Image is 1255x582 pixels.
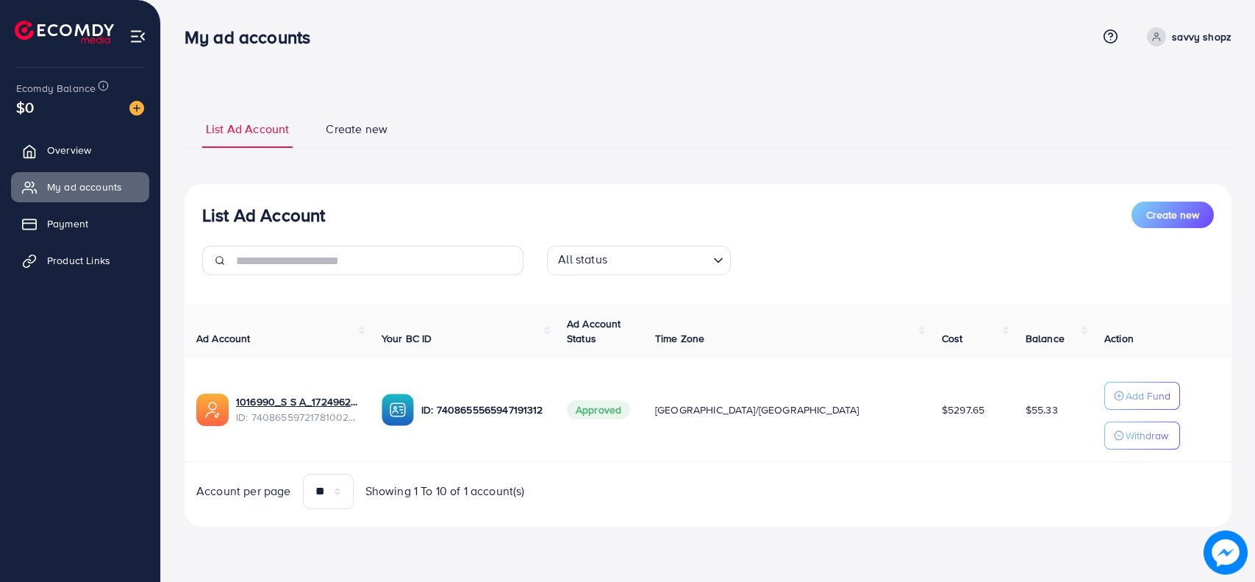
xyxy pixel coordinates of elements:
[236,394,358,425] div: <span class='underline'>1016990_S S A_1724962144647</span></br>7408655972178100240
[655,331,704,346] span: Time Zone
[1126,387,1170,405] p: Add Fund
[365,483,525,500] span: Showing 1 To 10 of 1 account(s)
[612,249,707,272] input: Search for option
[11,172,149,202] a: My ad accounts
[47,253,110,268] span: Product Links
[1131,202,1214,228] button: Create new
[382,331,432,346] span: Your BC ID
[1104,422,1180,450] button: Withdraw
[196,331,251,346] span: Ad Account
[15,21,114,43] img: logo
[236,394,358,409] a: 1016990_S S A_1724962144647
[1026,402,1058,417] span: $55.33
[382,394,414,426] img: ic-ba-acc.ded83a64.svg
[1204,530,1248,575] img: image
[47,216,88,231] span: Payment
[196,483,291,500] span: Account per page
[129,28,146,45] img: menu
[11,246,149,275] a: Product Links
[1026,331,1065,346] span: Balance
[185,26,322,48] h3: My ad accounts
[11,209,149,238] a: Payment
[47,143,91,157] span: Overview
[942,402,984,417] span: $5297.65
[326,121,387,138] span: Create new
[47,180,122,194] span: My ad accounts
[1126,427,1168,444] p: Withdraw
[1104,382,1180,410] button: Add Fund
[236,410,358,425] span: ID: 7408655972178100240
[16,96,34,118] span: $0
[942,331,963,346] span: Cost
[202,205,325,226] h3: List Ad Account
[11,135,149,165] a: Overview
[129,101,144,116] img: image
[555,248,610,272] span: All status
[196,394,229,426] img: ic-ads-acc.e4c84228.svg
[1104,331,1134,346] span: Action
[1146,207,1199,222] span: Create new
[1141,27,1231,46] a: savvy shopz
[16,81,96,96] span: Ecomdy Balance
[567,316,621,346] span: Ad Account Status
[421,401,543,419] p: ID: 7408655565947191312
[567,400,630,419] span: Approved
[547,246,731,275] div: Search for option
[206,121,289,138] span: List Ad Account
[655,402,859,417] span: [GEOGRAPHIC_DATA]/[GEOGRAPHIC_DATA]
[1172,28,1231,46] p: savvy shopz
